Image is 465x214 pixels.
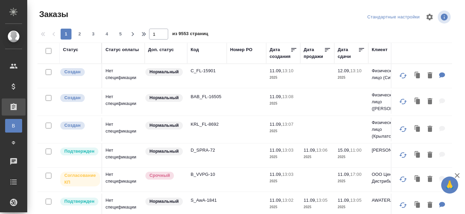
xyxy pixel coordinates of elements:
[101,31,112,37] span: 4
[372,147,404,154] p: [PERSON_NAME]
[74,29,85,40] button: 2
[145,147,184,156] div: Статус по умолчанию для стандартных заказов
[316,198,327,203] p: 13:05
[304,198,316,203] p: 11.09,
[366,12,421,22] div: split button
[270,94,282,99] p: 11.09,
[395,171,411,187] button: Обновить
[316,148,327,153] p: 13:06
[282,198,293,203] p: 13:02
[338,46,358,60] div: Дата сдачи
[60,67,98,77] div: Выставляется автоматически при создании заказа
[5,119,22,133] a: В
[191,67,223,74] p: C_FL-15901
[282,148,293,153] p: 13:03
[421,9,438,25] span: Настроить таблицу
[304,154,331,160] p: 2025
[338,204,365,211] p: 2025
[441,177,458,194] button: 🙏
[145,93,184,103] div: Статус по умолчанию для стандартных заказов
[270,172,282,177] p: 11.09,
[60,147,98,156] div: Выставляет КМ после уточнения всех необходимых деталей и получения согласия клиента на запуск. С ...
[37,9,68,20] span: Заказы
[270,148,282,153] p: 11.09,
[395,67,411,84] button: Обновить
[304,148,316,153] p: 11.09,
[444,178,455,192] span: 🙏
[395,121,411,137] button: Обновить
[372,119,404,140] p: Физическое лицо (Крылатское)
[424,148,436,162] button: Удалить
[270,68,282,73] p: 11.09,
[372,92,404,112] p: Физическое лицо ([PERSON_NAME])
[149,68,179,75] p: Нормальный
[411,69,424,83] button: Клонировать
[102,118,145,141] td: Нет спецификации
[372,197,404,204] p: AWATERA
[102,143,145,167] td: Нет спецификации
[270,100,297,107] p: 2025
[282,68,293,73] p: 13:10
[149,172,170,179] p: Срочный
[304,46,324,60] div: Дата продажи
[350,148,362,153] p: 11:00
[191,197,223,204] p: S_AwA-1841
[60,93,98,103] div: Выставляется автоматически при создании заказа
[172,30,208,40] span: из 9553 страниц
[145,121,184,130] div: Статус по умолчанию для стандартных заказов
[270,154,297,160] p: 2025
[149,148,179,155] p: Нормальный
[350,172,362,177] p: 17:00
[395,93,411,110] button: Обновить
[88,31,99,37] span: 3
[270,128,297,135] p: 2025
[395,197,411,213] button: Обновить
[101,29,112,40] button: 4
[145,67,184,77] div: Статус по умолчанию для стандартных заказов
[411,122,424,136] button: Клонировать
[395,147,411,163] button: Обновить
[270,74,297,81] p: 2025
[115,29,126,40] button: 5
[64,172,96,186] p: Согласование КП
[149,94,179,101] p: Нормальный
[424,172,436,186] button: Удалить
[270,198,282,203] p: 11.09,
[102,168,145,192] td: Нет спецификации
[191,46,199,53] div: Код
[411,172,424,186] button: Клонировать
[74,31,85,37] span: 2
[191,121,223,128] p: KRL_FL-8692
[64,122,81,129] p: Создан
[270,122,282,127] p: 11.09,
[350,68,362,73] p: 13:10
[149,122,179,129] p: Нормальный
[191,147,223,154] p: D_SPRA-72
[270,204,297,211] p: 2025
[106,46,139,53] div: Статус оплаты
[102,90,145,114] td: Нет спецификации
[149,198,179,205] p: Нормальный
[424,122,436,136] button: Удалить
[424,69,436,83] button: Удалить
[145,197,184,206] div: Статус по умолчанию для стандартных заказов
[230,46,252,53] div: Номер PO
[424,198,436,212] button: Удалить
[191,171,223,178] p: B_VVPG-10
[9,122,19,129] span: В
[5,136,22,150] a: Ф
[411,95,424,109] button: Клонировать
[64,198,94,205] p: Подтвержден
[63,46,78,53] div: Статус
[60,121,98,130] div: Выставляется автоматически при создании заказа
[9,139,19,146] span: Ф
[148,46,174,53] div: Доп. статус
[282,172,293,177] p: 13:03
[338,148,350,153] p: 15.09,
[270,178,297,185] p: 2025
[64,94,81,101] p: Создан
[372,67,404,81] p: Физическое лицо (Сити)
[350,198,362,203] p: 13:05
[411,148,424,162] button: Клонировать
[191,93,223,100] p: BAB_FL-16505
